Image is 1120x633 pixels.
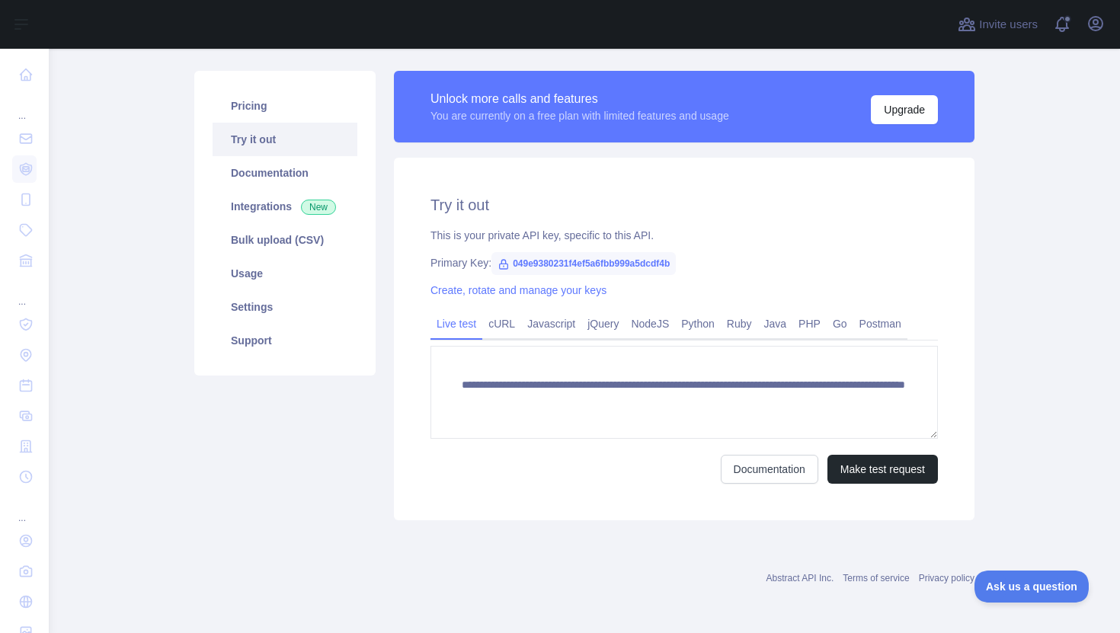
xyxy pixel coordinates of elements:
div: This is your private API key, specific to this API. [430,228,938,243]
button: Upgrade [871,95,938,124]
a: Pricing [213,89,357,123]
span: New [301,200,336,215]
a: Javascript [521,312,581,336]
a: Create, rotate and manage your keys [430,284,606,296]
div: ... [12,277,37,308]
div: Primary Key: [430,255,938,270]
a: jQuery [581,312,625,336]
a: Try it out [213,123,357,156]
a: Go [827,312,853,336]
div: Unlock more calls and features [430,90,729,108]
a: Settings [213,290,357,324]
a: Usage [213,257,357,290]
div: ... [12,91,37,122]
a: Privacy policy [919,573,974,583]
a: cURL [482,312,521,336]
button: Invite users [955,12,1041,37]
button: Make test request [827,455,938,484]
a: Ruby [721,312,758,336]
a: Java [758,312,793,336]
div: You are currently on a free plan with limited features and usage [430,108,729,123]
span: 049e9380231f4ef5a6fbb999a5dcdf4b [491,252,676,275]
a: Abstract API Inc. [766,573,834,583]
div: ... [12,494,37,524]
a: Documentation [721,455,818,484]
a: NodeJS [625,312,675,336]
h2: Try it out [430,194,938,216]
span: Invite users [979,16,1038,34]
a: Postman [853,312,907,336]
a: Integrations New [213,190,357,223]
a: Live test [430,312,482,336]
a: Bulk upload (CSV) [213,223,357,257]
a: Terms of service [843,573,909,583]
a: Support [213,324,357,357]
a: PHP [792,312,827,336]
iframe: Toggle Customer Support [974,571,1090,603]
a: Python [675,312,721,336]
a: Documentation [213,156,357,190]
